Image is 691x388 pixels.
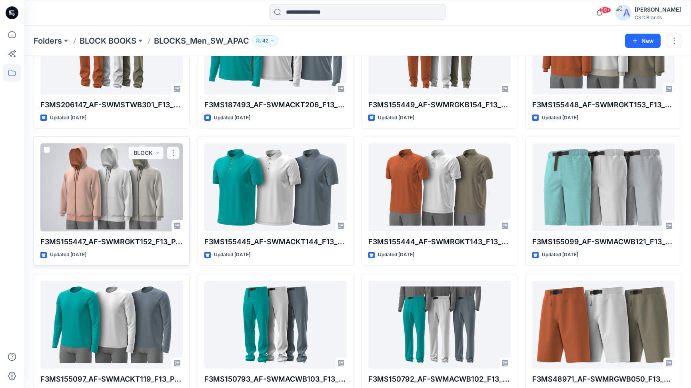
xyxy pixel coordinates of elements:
[154,35,249,46] p: BLOCKS_Men_SW_APAC
[532,99,675,111] p: F3MS155448_AF-SWMRGKT153_F13_PAREG_VFA
[40,281,183,369] a: F3MS155097_AF-SWMACKT119_F13_PAACT_VFA
[50,114,86,122] p: Updated [DATE]
[204,281,347,369] a: F3MS150793_AF-SWMACWB103_F13_PAACT_VFA
[204,374,347,385] p: F3MS150793_AF-SWMACWB103_F13_PAACT_VFA
[40,374,183,385] p: F3MS155097_AF-SWMACKT119_F13_PAACT_VFA
[214,251,250,259] p: Updated [DATE]
[34,35,62,46] a: Folders
[542,251,578,259] p: Updated [DATE]
[204,143,347,231] a: F3MS155445_AF-SWMACKT144_F13_PAACT_VFA
[40,143,183,231] a: F3MS155447_AF-SWMRGKT152_F13_PAREG_VFA
[204,99,347,111] p: F3MS187493_AF-SWMACKT206_F13_PAACT_VFA
[80,35,136,46] a: BLOCK BOOKS
[40,99,183,111] p: F3MS206147_AF-SWMSTWB301_F13_PASTR_VFA
[252,35,278,46] button: 42
[532,374,675,385] p: F3MS48971_AF-SWMRGWB050_F13_PAREG_VFA
[262,36,268,45] p: 42
[542,114,578,122] p: Updated [DATE]
[40,236,183,247] p: F3MS155447_AF-SWMRGKT152_F13_PAREG_VFA
[635,5,681,14] div: [PERSON_NAME]
[532,143,675,231] a: F3MS155099_AF-SWMACWB121_F13_PAACT_VFA
[204,236,347,247] p: F3MS155445_AF-SWMACKT144_F13_PAACT_VFA
[378,114,414,122] p: Updated [DATE]
[368,99,511,111] p: F3MS155449_AF-SWMRGKB154_F13_PAREG_VFA
[599,7,611,13] span: 99+
[378,251,414,259] p: Updated [DATE]
[368,236,511,247] p: F3MS155444_AF-SWMRGKT143_F13_PAREG_VFA
[635,14,681,20] div: CSC Brands
[625,34,661,48] button: New
[368,281,511,369] a: F3MS150792_AF-SWMACWB102_F13_PAACT_VFA
[532,236,675,247] p: F3MS155099_AF-SWMACWB121_F13_PAACT_VFA
[214,114,250,122] p: Updated [DATE]
[532,281,675,369] a: F3MS48971_AF-SWMRGWB050_F13_PAREG_VFA
[368,374,511,385] p: F3MS150792_AF-SWMACWB102_F13_PAACT_VFA
[368,143,511,231] a: F3MS155444_AF-SWMRGKT143_F13_PAREG_VFA
[50,251,86,259] p: Updated [DATE]
[615,5,631,21] img: avatar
